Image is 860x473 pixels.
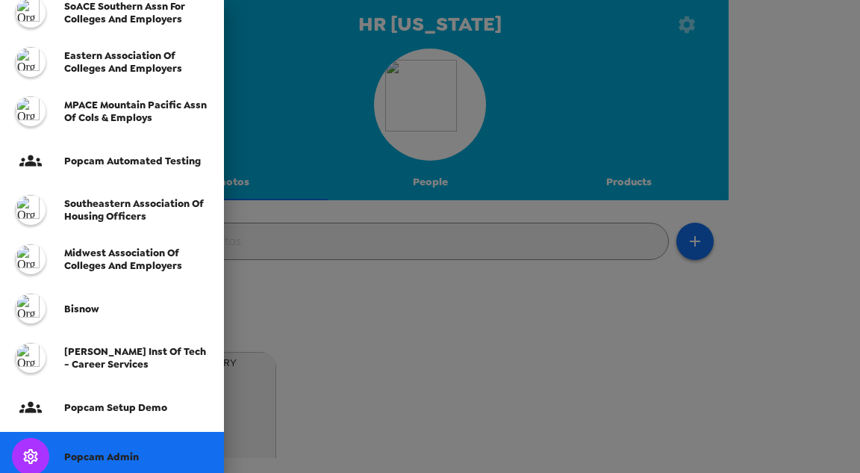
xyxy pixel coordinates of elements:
img: org logo [16,294,46,324]
span: Popcam Admin [64,451,139,463]
span: Southeastern Association of Housing Officers [64,197,204,223]
span: Midwest Association of Colleges and Employers [64,247,182,272]
img: org logo [16,343,46,373]
span: MPACE Mountain Pacific Assn of Cols & Employs [64,99,207,124]
span: Popcam Setup Demo [64,401,167,414]
span: Popcam Automated Testing [64,155,201,167]
img: org logo [16,47,46,77]
span: Eastern Association of Colleges and Employers [64,49,182,75]
img: org logo [16,96,46,126]
span: Bisnow [64,303,99,315]
img: org logo [16,195,46,225]
img: org logo [16,244,46,274]
span: [PERSON_NAME] Inst of Tech - Career Services [64,345,206,371]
